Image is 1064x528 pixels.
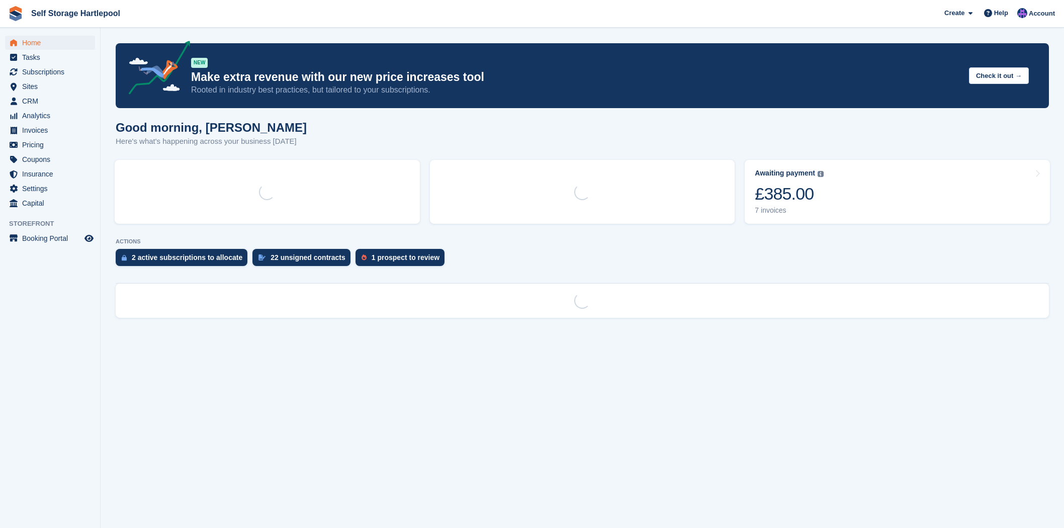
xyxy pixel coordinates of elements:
img: prospect-51fa495bee0391a8d652442698ab0144808aea92771e9ea1ae160a38d050c398.svg [362,254,367,260]
a: Preview store [83,232,95,244]
a: menu [5,79,95,94]
button: Check it out → [969,67,1029,84]
a: menu [5,50,95,64]
a: Self Storage Hartlepool [27,5,124,22]
span: Account [1029,9,1055,19]
a: menu [5,94,95,108]
div: 22 unsigned contracts [271,253,345,261]
div: Awaiting payment [755,169,815,178]
h1: Good morning, [PERSON_NAME] [116,121,307,134]
div: 2 active subscriptions to allocate [132,253,242,261]
a: menu [5,196,95,210]
p: Rooted in industry best practices, but tailored to your subscriptions. [191,84,961,96]
span: Sites [22,79,82,94]
span: Create [944,8,964,18]
a: menu [5,65,95,79]
a: menu [5,109,95,123]
a: menu [5,138,95,152]
span: CRM [22,94,82,108]
p: ACTIONS [116,238,1049,245]
span: Pricing [22,138,82,152]
span: Storefront [9,219,100,229]
span: Settings [22,182,82,196]
img: price-adjustments-announcement-icon-8257ccfd72463d97f412b2fc003d46551f7dbcb40ab6d574587a9cd5c0d94... [120,41,191,98]
a: menu [5,182,95,196]
a: 1 prospect to review [356,249,450,271]
div: NEW [191,58,208,68]
span: Invoices [22,123,82,137]
span: Coupons [22,152,82,166]
a: Awaiting payment £385.00 7 invoices [745,160,1050,224]
img: stora-icon-8386f47178a22dfd0bd8f6a31ec36ba5ce8667c1dd55bd0f319d3a0aa187defe.svg [8,6,23,21]
a: menu [5,123,95,137]
span: Subscriptions [22,65,82,79]
span: Home [22,36,82,50]
a: 2 active subscriptions to allocate [116,249,252,271]
div: 1 prospect to review [372,253,439,261]
div: £385.00 [755,184,824,204]
img: active_subscription_to_allocate_icon-d502201f5373d7db506a760aba3b589e785aa758c864c3986d89f69b8ff3... [122,254,127,261]
span: Booking Portal [22,231,82,245]
a: menu [5,231,95,245]
span: Insurance [22,167,82,181]
span: Analytics [22,109,82,123]
span: Capital [22,196,82,210]
a: 22 unsigned contracts [252,249,356,271]
a: menu [5,167,95,181]
a: menu [5,152,95,166]
img: Sean Wood [1017,8,1027,18]
span: Help [994,8,1008,18]
p: Make extra revenue with our new price increases tool [191,70,961,84]
img: contract_signature_icon-13c848040528278c33f63329250d36e43548de30e8caae1d1a13099fd9432cc5.svg [258,254,265,260]
p: Here's what's happening across your business [DATE] [116,136,307,147]
a: menu [5,36,95,50]
img: icon-info-grey-7440780725fd019a000dd9b08b2336e03edf1995a4989e88bcd33f0948082b44.svg [818,171,824,177]
span: Tasks [22,50,82,64]
div: 7 invoices [755,206,824,215]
